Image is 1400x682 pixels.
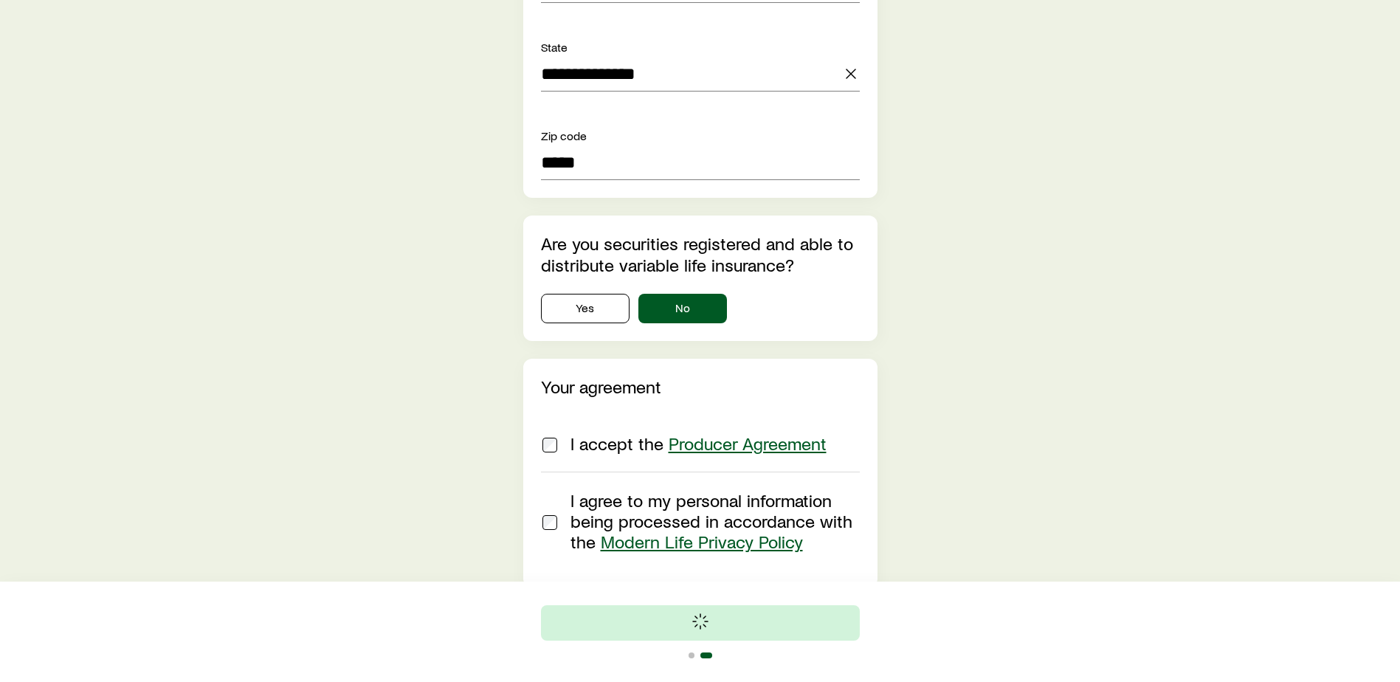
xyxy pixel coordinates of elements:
button: No [638,294,727,323]
span: I agree to my personal information being processed in accordance with the [570,489,852,552]
button: Yes [541,294,630,323]
label: Your agreement [541,376,661,397]
div: Zip code [541,127,860,145]
div: securitiesRegistrationInfo.isSecuritiesRegistered [541,294,860,323]
a: Modern Life Privacy Policy [601,531,803,552]
input: I agree to my personal information being processed in accordance with the Modern Life Privacy Policy [542,515,557,530]
a: Producer Agreement [669,433,827,454]
label: Are you securities registered and able to distribute variable life insurance? [541,232,853,275]
input: I accept the Producer Agreement [542,438,557,452]
span: I accept the [570,433,827,454]
div: State [541,38,860,56]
